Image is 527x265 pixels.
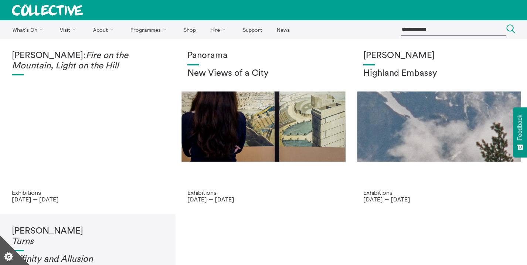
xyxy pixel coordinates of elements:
[12,226,164,247] h1: [PERSON_NAME]
[86,20,123,39] a: About
[12,51,128,70] em: Fire on the Mountain, Light on the Hill
[363,68,515,79] h2: Highland Embassy
[363,196,515,203] p: [DATE] — [DATE]
[6,20,52,39] a: What's On
[176,39,351,214] a: Collective Panorama June 2025 small file 8 Panorama New Views of a City Exhibitions [DATE] — [DATE]
[363,189,515,196] p: Exhibitions
[351,39,527,214] a: Solar wheels 17 [PERSON_NAME] Highland Embassy Exhibitions [DATE] — [DATE]
[363,51,515,61] h1: [PERSON_NAME]
[236,20,269,39] a: Support
[517,115,523,140] span: Feedback
[12,51,164,71] h1: [PERSON_NAME]:
[12,189,164,196] p: Exhibitions
[12,255,83,264] em: Affinity and Allusi
[187,189,339,196] p: Exhibitions
[270,20,296,39] a: News
[83,255,93,264] em: on
[204,20,235,39] a: Hire
[54,20,85,39] a: Visit
[513,107,527,157] button: Feedback - Show survey
[187,68,339,79] h2: New Views of a City
[177,20,202,39] a: Shop
[124,20,176,39] a: Programmes
[187,196,339,203] p: [DATE] — [DATE]
[12,196,164,203] p: [DATE] — [DATE]
[187,51,339,61] h1: Panorama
